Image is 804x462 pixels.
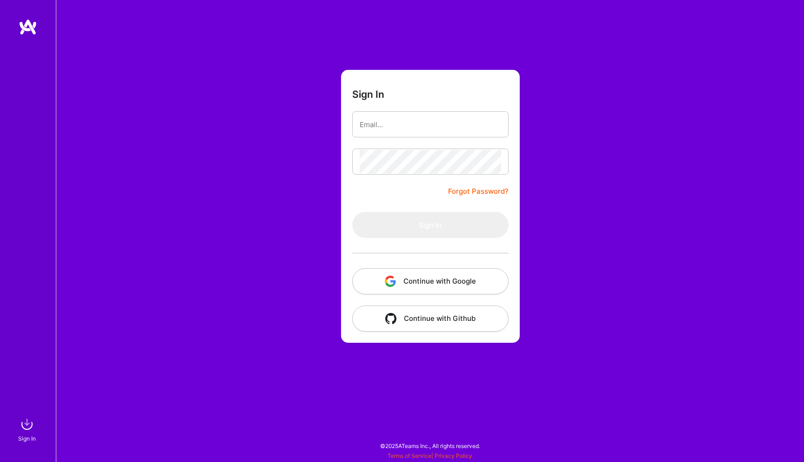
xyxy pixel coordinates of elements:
[352,212,509,238] button: Sign In
[352,88,384,100] h3: Sign In
[18,415,36,434] img: sign in
[20,415,36,443] a: sign inSign In
[385,313,396,324] img: icon
[19,19,37,35] img: logo
[388,452,431,459] a: Terms of Service
[360,113,501,136] input: Email...
[448,186,509,197] a: Forgot Password?
[352,306,509,332] button: Continue with Github
[385,276,396,287] img: icon
[435,452,472,459] a: Privacy Policy
[56,434,804,457] div: © 2025 ATeams Inc., All rights reserved.
[388,452,472,459] span: |
[18,434,36,443] div: Sign In
[352,268,509,294] button: Continue with Google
